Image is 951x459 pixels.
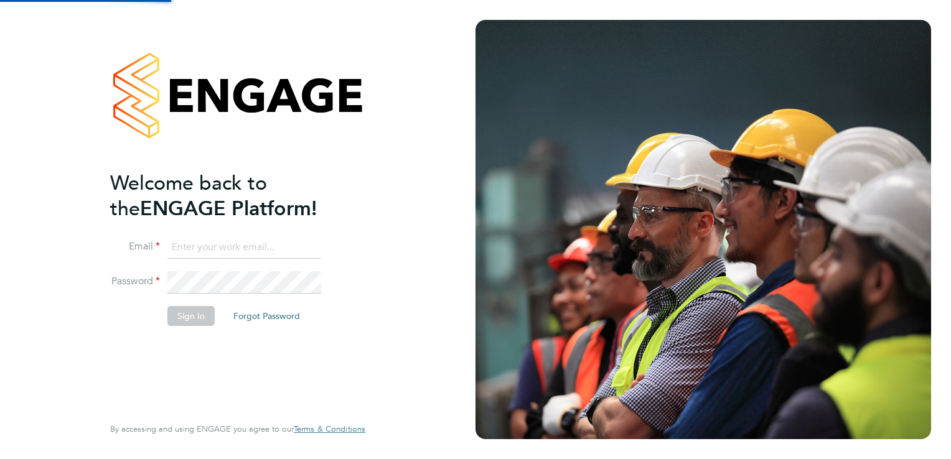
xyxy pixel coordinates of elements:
[110,240,160,253] label: Email
[110,170,353,221] h2: ENGAGE Platform!
[110,424,365,434] span: By accessing and using ENGAGE you agree to our
[167,236,321,259] input: Enter your work email...
[294,424,365,434] a: Terms & Conditions
[110,275,160,288] label: Password
[110,171,267,221] span: Welcome back to the
[223,306,310,326] button: Forgot Password
[167,306,215,326] button: Sign In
